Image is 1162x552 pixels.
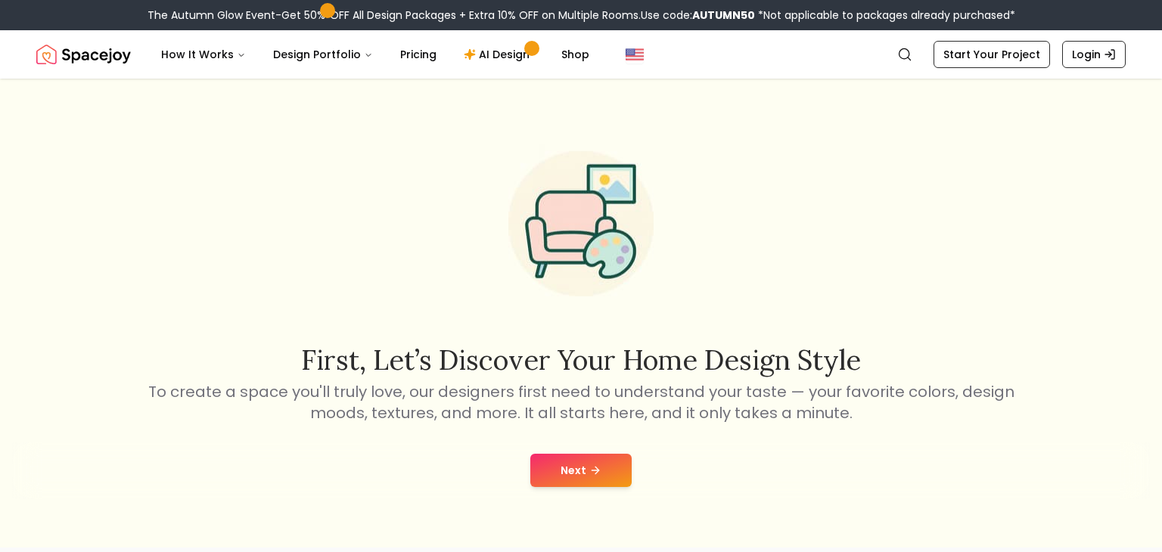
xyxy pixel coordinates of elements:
[149,39,258,70] button: How It Works
[755,8,1015,23] span: *Not applicable to packages already purchased*
[261,39,385,70] button: Design Portfolio
[36,39,131,70] img: Spacejoy Logo
[1062,41,1126,68] a: Login
[36,30,1126,79] nav: Global
[149,39,601,70] nav: Main
[452,39,546,70] a: AI Design
[36,39,131,70] a: Spacejoy
[145,381,1017,423] p: To create a space you'll truly love, our designers first need to understand your taste — your fav...
[549,39,601,70] a: Shop
[934,41,1050,68] a: Start Your Project
[484,127,678,321] img: Start Style Quiz Illustration
[692,8,755,23] b: AUTUMN50
[388,39,449,70] a: Pricing
[641,8,755,23] span: Use code:
[530,454,632,487] button: Next
[145,345,1017,375] h2: First, let’s discover your home design style
[626,45,644,64] img: United States
[148,8,1015,23] div: The Autumn Glow Event-Get 50% OFF All Design Packages + Extra 10% OFF on Multiple Rooms.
